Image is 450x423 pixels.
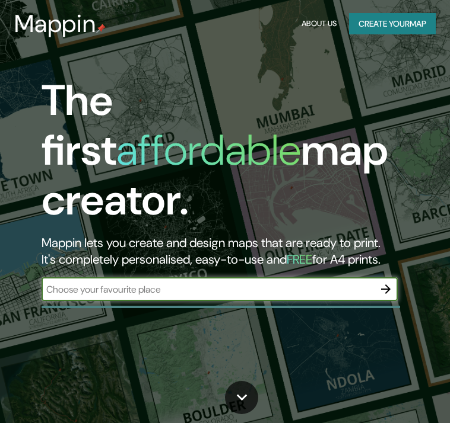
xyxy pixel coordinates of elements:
[42,283,374,296] input: Choose your favourite place
[42,235,401,268] h2: Mappin lets you create and design maps that are ready to print. It's completely personalised, eas...
[349,13,436,35] button: Create yourmap
[14,9,96,38] h3: Mappin
[344,377,437,410] iframe: Help widget launcher
[42,76,401,235] h1: The first map creator.
[96,24,106,33] img: mappin-pin
[299,13,340,35] button: About Us
[116,123,301,178] h1: affordable
[287,251,312,268] h5: FREE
